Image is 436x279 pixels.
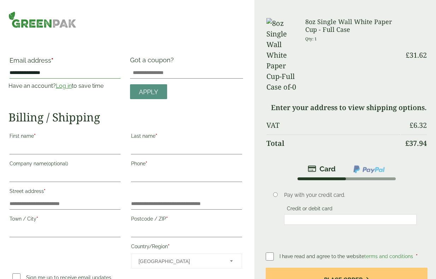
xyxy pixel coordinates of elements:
th: Total [266,135,400,152]
span: £ [406,50,410,60]
small: Qty: 1 [305,36,317,41]
abbr: required [416,254,418,259]
label: Town / City [10,214,120,226]
bdi: 37.94 [405,138,427,148]
span: £ [410,120,413,130]
h3: 8oz Single Wall White Paper Cup - Full Case [305,18,400,33]
abbr: required [51,57,53,64]
p: Pay with your credit card. [284,191,417,199]
img: GreenPak Supplies [8,11,76,28]
label: Country/Region [131,241,242,254]
span: Country/Region [131,254,242,268]
bdi: 31.62 [406,50,427,60]
abbr: required [34,133,36,139]
p: Have an account? to save time [8,82,122,90]
span: £ [405,138,409,148]
label: Credit or debit card [284,206,335,213]
span: (optional) [47,161,68,166]
abbr: required [166,216,168,222]
label: Phone [131,159,242,171]
th: VAT [266,117,400,134]
abbr: required [168,244,170,249]
label: First name [10,131,120,143]
label: Street address [10,186,120,198]
abbr: required [44,188,46,194]
bdi: 6.32 [410,120,427,130]
img: 8oz Single Wall White Paper Cup-Full Case of-0 [266,18,297,92]
td: Enter your address to view shipping options. [266,99,427,116]
abbr: required [155,133,157,139]
label: Got a coupon? [130,56,177,67]
a: Apply [130,84,167,99]
abbr: required [146,161,147,166]
a: Log in [56,82,72,89]
span: France [139,254,220,269]
a: terms and conditions [364,254,413,259]
abbr: required [36,216,38,222]
label: Last name [131,131,242,143]
label: Email address [10,57,120,67]
img: stripe.png [308,165,336,173]
img: ppcp-gateway.png [353,165,385,174]
iframe: Secure card payment input frame [286,216,415,223]
span: Apply [139,88,158,96]
span: I have read and agree to the website [279,254,414,259]
h2: Billing / Shipping [8,110,243,124]
label: Postcode / ZIP [131,214,242,226]
label: Company name [10,159,120,171]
